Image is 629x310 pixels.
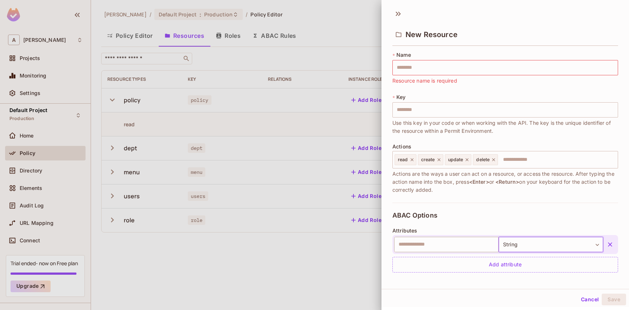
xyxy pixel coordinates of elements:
[392,170,618,194] span: Actions are the ways a user can act on a resource, or access the resource. After typing the actio...
[395,154,416,165] div: read
[392,77,457,85] span: Resource name is required
[476,157,490,163] span: delete
[421,157,435,163] span: create
[469,179,489,185] span: <Enter>
[602,294,626,305] button: Save
[396,94,406,100] span: Key
[396,52,411,58] span: Name
[392,119,618,135] span: Use this key in your code or when working with the API. The key is the unique identifier of the r...
[473,154,498,165] div: delete
[392,212,438,219] span: ABAC Options
[495,179,519,185] span: <Return>
[578,294,602,305] button: Cancel
[418,154,443,165] div: create
[398,157,408,163] span: read
[392,257,618,273] div: Add attribute
[392,144,411,150] span: Actions
[392,228,418,234] span: Attributes
[445,154,472,165] div: update
[448,157,463,163] span: update
[406,30,458,39] span: New Resource
[499,237,603,252] div: String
